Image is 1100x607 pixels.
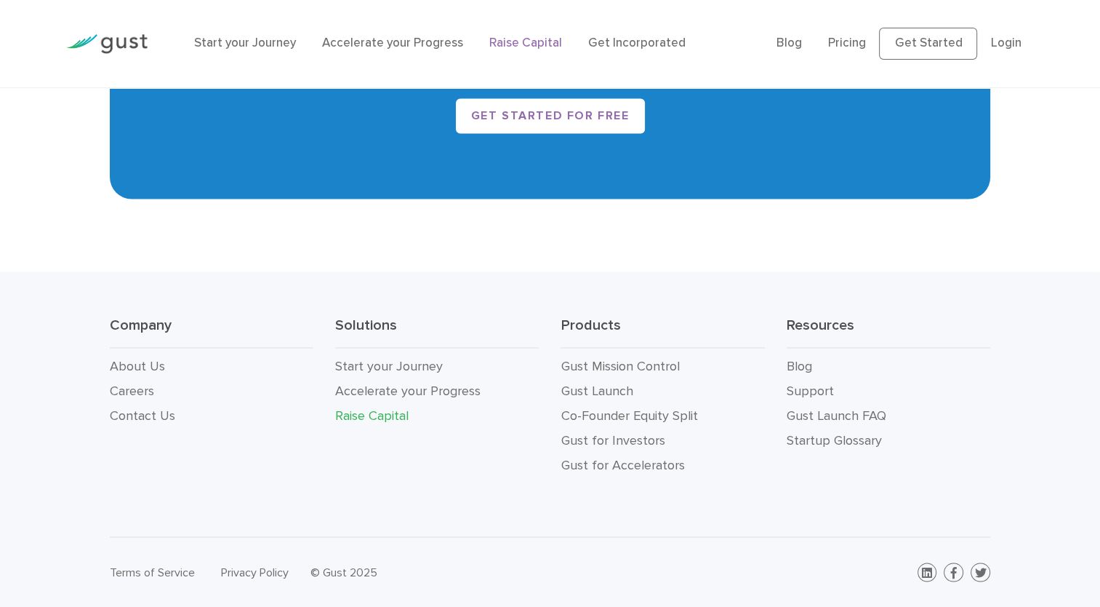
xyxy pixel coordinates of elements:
a: Pricing [828,36,866,50]
a: Gust for Investors [561,432,665,448]
a: Get Incorporated [588,36,686,50]
a: About Us [110,358,165,373]
a: Get started for free [456,98,645,133]
div: © Gust 2025 [310,562,539,582]
a: Accelerate your Progress [322,36,463,50]
a: Start your Journey [335,358,443,373]
a: Gust for Accelerators [561,457,684,472]
a: Blog [776,36,802,50]
a: Raise Capital [489,36,562,50]
a: Contact Us [110,408,175,423]
h3: Company [110,315,313,348]
a: Blog [787,358,812,373]
a: Start your Journey [194,36,296,50]
a: Raise Capital [335,408,409,423]
a: Privacy Policy [221,565,289,579]
a: Gust Mission Control [561,358,679,373]
a: Gust Launch FAQ [787,408,886,423]
a: Terms of Service [110,565,195,579]
a: Accelerate your Progress [335,383,481,398]
a: Support [787,383,834,398]
h3: Products [561,315,764,348]
a: Startup Glossary [787,432,882,448]
a: Get Started [879,28,977,60]
img: Gust Logo [66,34,148,54]
a: Gust Launch [561,383,633,398]
a: Careers [110,383,154,398]
a: Co-Founder Equity Split [561,408,697,423]
h3: Resources [787,315,990,348]
h3: Solutions [335,315,539,348]
a: Login [990,36,1021,50]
